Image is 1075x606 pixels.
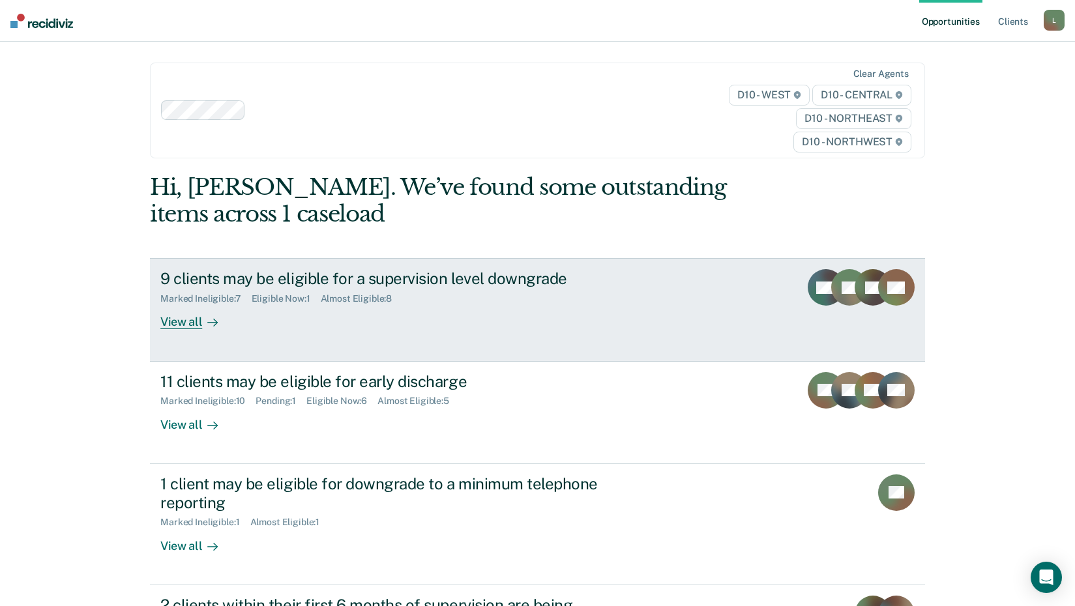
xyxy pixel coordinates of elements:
span: D10 - WEST [729,85,810,106]
a: 11 clients may be eligible for early dischargeMarked Ineligible:10Pending:1Eligible Now:6Almost E... [150,362,925,464]
div: Marked Ineligible : 10 [160,396,256,407]
div: 9 clients may be eligible for a supervision level downgrade [160,269,618,288]
div: View all [160,407,233,432]
div: View all [160,528,233,553]
div: Almost Eligible : 1 [250,517,331,528]
div: View all [160,304,233,330]
div: Clear agents [853,68,909,79]
a: 9 clients may be eligible for a supervision level downgradeMarked Ineligible:7Eligible Now:1Almos... [150,258,925,361]
div: Almost Eligible : 5 [377,396,460,407]
div: 1 client may be eligible for downgrade to a minimum telephone reporting [160,474,618,512]
div: 11 clients may be eligible for early discharge [160,372,618,391]
span: D10 - NORTHWEST [793,132,911,152]
span: D10 - CENTRAL [812,85,911,106]
div: Marked Ineligible : 1 [160,517,250,528]
div: Hi, [PERSON_NAME]. We’ve found some outstanding items across 1 caseload [150,174,770,227]
div: Marked Ineligible : 7 [160,293,251,304]
span: D10 - NORTHEAST [796,108,911,129]
button: L [1044,10,1065,31]
div: Open Intercom Messenger [1031,562,1062,593]
div: Eligible Now : 6 [306,396,377,407]
div: Eligible Now : 1 [252,293,321,304]
div: Almost Eligible : 8 [321,293,403,304]
img: Recidiviz [10,14,73,28]
div: Pending : 1 [256,396,306,407]
a: 1 client may be eligible for downgrade to a minimum telephone reportingMarked Ineligible:1Almost ... [150,464,925,585]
